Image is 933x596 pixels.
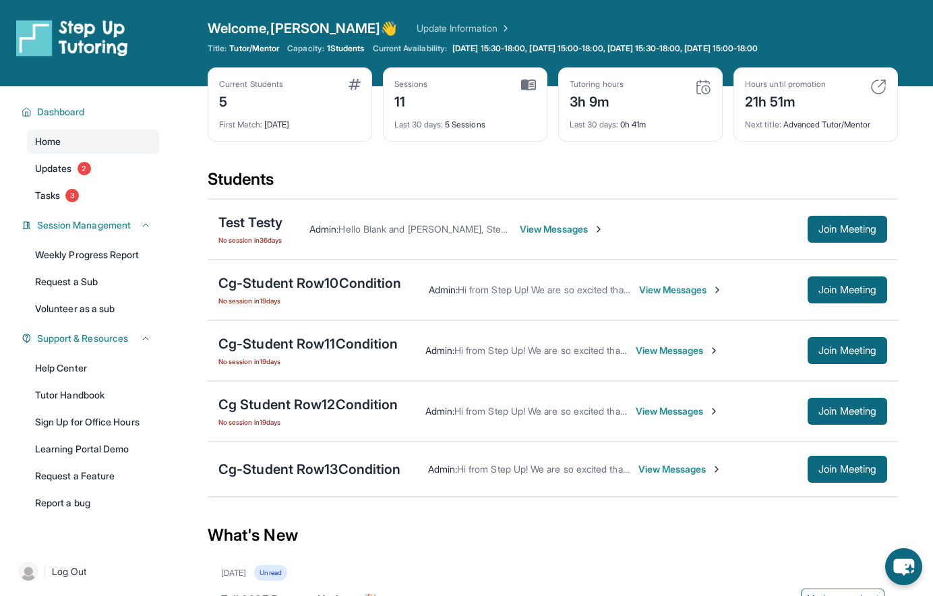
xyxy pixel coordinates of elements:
span: Join Meeting [818,465,876,473]
a: [DATE] 15:30-18:00, [DATE] 15:00-18:00, [DATE] 15:30-18:00, [DATE] 15:00-18:00 [450,43,760,54]
a: Weekly Progress Report [27,243,159,267]
span: | [43,564,47,580]
span: No session in 36 days [218,235,282,245]
span: View Messages [520,222,604,236]
div: 5 Sessions [394,111,536,130]
img: user-img [19,562,38,581]
a: Learning Portal Demo [27,437,159,461]
button: Session Management [32,218,151,232]
img: card [521,79,536,91]
div: Hours until promotion [745,79,826,90]
button: Join Meeting [808,276,887,303]
span: Title: [208,43,227,54]
img: Chevron Right [498,22,511,35]
span: No session in 19 days [218,417,398,427]
img: Chevron-Right [712,285,723,295]
div: Cg-Student Row13Condition [218,460,401,479]
button: chat-button [885,548,922,585]
div: Cg-Student Row11Condition [218,334,398,353]
a: Volunteer as a sub [27,297,159,321]
span: No session in 19 days [218,295,402,306]
span: View Messages [639,283,723,297]
span: Current Availability: [373,43,447,54]
div: Students [208,169,898,198]
span: Next title : [745,119,781,129]
span: 1 Students [327,43,365,54]
div: Current Students [219,79,283,90]
a: Tasks3 [27,183,159,208]
span: Join Meeting [818,286,876,294]
span: Admin : [425,345,454,356]
img: logo [16,19,128,57]
div: Test Testy [218,213,282,232]
span: Log Out [52,565,87,578]
a: Report a bug [27,491,159,515]
span: Dashboard [37,105,85,119]
span: Admin : [428,463,457,475]
span: 3 [65,189,79,202]
button: Join Meeting [808,337,887,364]
div: Advanced Tutor/Mentor [745,111,886,130]
div: [DATE] [221,568,246,578]
span: View Messages [638,463,723,476]
div: 0h 41m [570,111,711,130]
span: Last 30 days : [570,119,618,129]
img: card [870,79,886,95]
div: Sessions [394,79,428,90]
div: Cg-Student Row10Condition [218,274,402,293]
button: Join Meeting [808,456,887,483]
span: Join Meeting [818,225,876,233]
a: Updates2 [27,156,159,181]
img: Chevron-Right [593,224,604,235]
span: Admin : [309,223,338,235]
span: Session Management [37,218,131,232]
div: 21h 51m [745,90,826,111]
a: Home [27,129,159,154]
div: Unread [254,565,287,580]
span: Home [35,135,61,148]
span: Join Meeting [818,407,876,415]
div: Cg Student Row12Condition [218,395,398,414]
img: card [695,79,711,95]
div: 11 [394,90,428,111]
div: Tutoring hours [570,79,624,90]
img: Chevron-Right [709,406,719,417]
span: Tutor/Mentor [229,43,279,54]
button: Join Meeting [808,216,887,243]
img: Chevron-Right [709,345,719,356]
span: Support & Resources [37,332,128,345]
span: 2 [78,162,91,175]
button: Dashboard [32,105,151,119]
span: Last 30 days : [394,119,443,129]
span: Join Meeting [818,347,876,355]
a: Request a Sub [27,270,159,294]
div: 3h 9m [570,90,624,111]
a: Sign Up for Office Hours [27,410,159,434]
div: 5 [219,90,283,111]
a: Help Center [27,356,159,380]
span: Admin : [425,405,454,417]
span: Updates [35,162,72,175]
span: View Messages [636,344,720,357]
button: Join Meeting [808,398,887,425]
span: First Match : [219,119,262,129]
span: Welcome, [PERSON_NAME] 👋 [208,19,398,38]
span: Tasks [35,189,60,202]
span: View Messages [636,405,720,418]
span: No session in 19 days [218,356,398,367]
div: [DATE] [219,111,361,130]
a: Update Information [417,22,511,35]
a: Tutor Handbook [27,383,159,407]
span: [DATE] 15:30-18:00, [DATE] 15:00-18:00, [DATE] 15:30-18:00, [DATE] 15:00-18:00 [452,43,758,54]
img: card [349,79,361,90]
img: Chevron-Right [711,464,722,475]
a: Request a Feature [27,464,159,488]
div: What's New [208,506,898,565]
a: |Log Out [13,557,159,587]
span: Capacity: [287,43,324,54]
span: Admin : [429,284,458,295]
button: Support & Resources [32,332,151,345]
